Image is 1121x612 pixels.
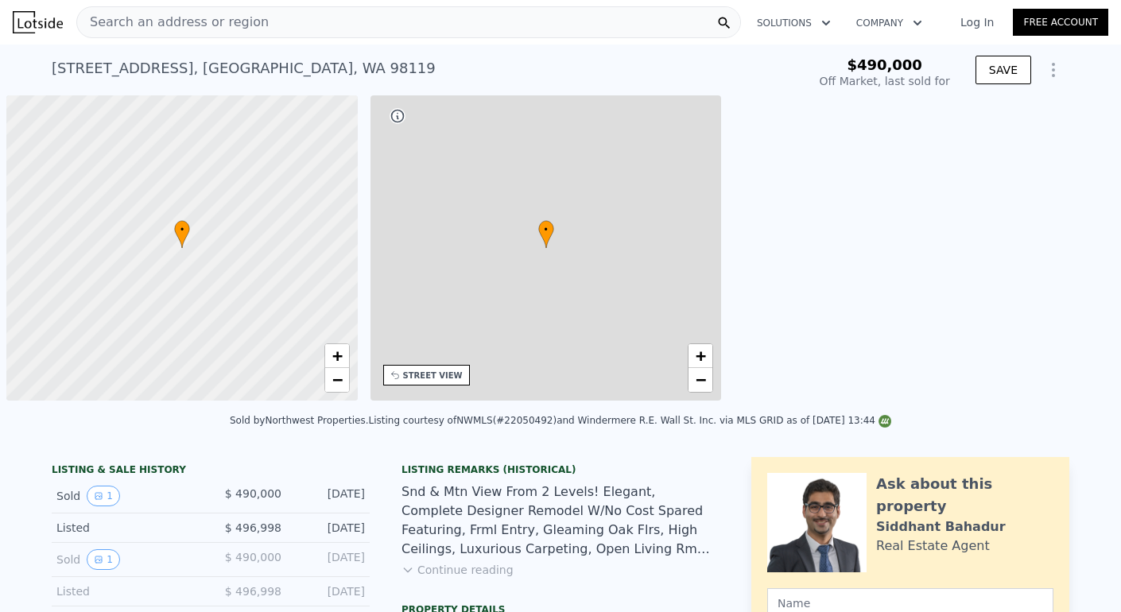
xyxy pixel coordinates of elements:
[401,562,514,578] button: Continue reading
[401,463,720,476] div: Listing Remarks (Historical)
[1013,9,1108,36] a: Free Account
[844,9,935,37] button: Company
[689,344,712,368] a: Zoom in
[77,13,269,32] span: Search an address or region
[294,486,365,506] div: [DATE]
[403,370,463,382] div: STREET VIEW
[52,463,370,479] div: LISTING & SALE HISTORY
[294,520,365,536] div: [DATE]
[368,415,891,426] div: Listing courtesy of NWMLS (#22050492) and Windermere R.E. Wall St. Inc. via MLS GRID as of [DATE]...
[87,549,120,570] button: View historical data
[847,56,922,73] span: $490,000
[876,473,1053,517] div: Ask about this property
[174,220,190,248] div: •
[1038,54,1069,86] button: Show Options
[696,370,706,389] span: −
[13,11,63,33] img: Lotside
[56,486,198,506] div: Sold
[294,549,365,570] div: [DATE]
[56,583,198,599] div: Listed
[225,551,281,564] span: $ 490,000
[332,346,342,366] span: +
[230,415,368,426] div: Sold by Northwest Properties .
[174,223,190,237] span: •
[332,370,342,389] span: −
[820,73,950,89] div: Off Market, last sold for
[744,9,844,37] button: Solutions
[325,368,349,392] a: Zoom out
[941,14,1013,30] a: Log In
[538,223,554,237] span: •
[52,57,436,79] div: [STREET_ADDRESS] , [GEOGRAPHIC_DATA] , WA 98119
[225,585,281,598] span: $ 496,998
[879,415,891,428] img: NWMLS Logo
[689,368,712,392] a: Zoom out
[325,344,349,368] a: Zoom in
[87,486,120,506] button: View historical data
[56,549,198,570] div: Sold
[294,583,365,599] div: [DATE]
[225,521,281,534] span: $ 496,998
[876,536,990,556] div: Real Estate Agent
[538,220,554,248] div: •
[876,517,1006,536] div: Siddhant Bahadur
[56,520,198,536] div: Listed
[401,482,720,559] div: Snd & Mtn View From 2 Levels! Elegant, Complete Designer Remodel W/No Cost Spared Featuring, Frml...
[976,56,1031,84] button: SAVE
[696,346,706,366] span: +
[225,487,281,500] span: $ 490,000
